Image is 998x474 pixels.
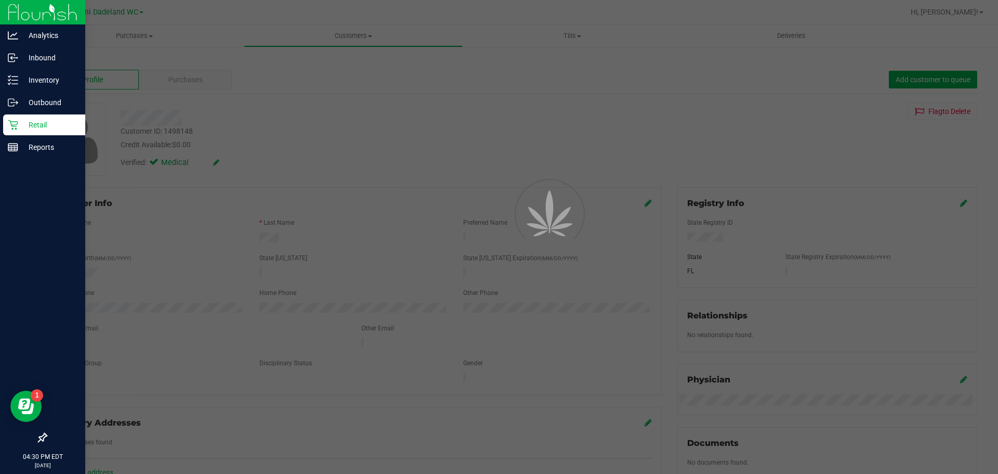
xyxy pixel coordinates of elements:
p: [DATE] [5,462,81,469]
p: Inventory [18,74,81,86]
inline-svg: Inbound [8,53,18,63]
inline-svg: Retail [8,120,18,130]
p: Reports [18,141,81,153]
p: Inbound [18,52,81,64]
p: 04:30 PM EDT [5,452,81,462]
iframe: Resource center [10,391,42,422]
p: Retail [18,119,81,131]
inline-svg: Inventory [8,75,18,85]
inline-svg: Outbound [8,97,18,108]
p: Outbound [18,96,81,109]
inline-svg: Analytics [8,30,18,41]
inline-svg: Reports [8,142,18,152]
p: Analytics [18,29,81,42]
iframe: Resource center unread badge [31,389,43,402]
